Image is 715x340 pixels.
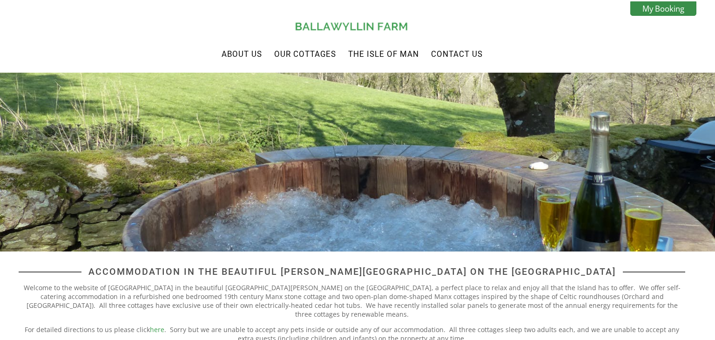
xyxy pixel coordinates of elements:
span: Accommodation in the beautiful [PERSON_NAME][GEOGRAPHIC_DATA] on the [GEOGRAPHIC_DATA] [81,266,623,277]
a: here [150,325,164,334]
a: My Booking [630,1,696,16]
a: Our Cottages [274,49,336,59]
a: About Us [222,49,262,59]
img: Ballawyllin Farm [294,20,410,33]
a: Contact Us [431,49,483,59]
p: Welcome to the website of [GEOGRAPHIC_DATA] in the beautiful [GEOGRAPHIC_DATA][PERSON_NAME] on th... [19,283,685,319]
a: The Isle of Man [348,49,419,59]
